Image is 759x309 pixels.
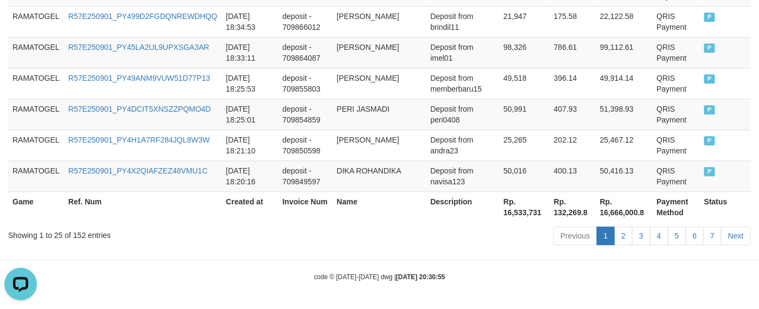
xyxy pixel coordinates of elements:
td: 49,518 [499,68,550,99]
th: Rp. 16,533,731 [499,191,550,222]
strong: [DATE] 20:30:55 [396,273,445,281]
td: 49,914.14 [596,68,653,99]
td: 99,112.61 [596,37,653,68]
a: 2 [614,227,633,245]
th: Rp. 132,269.8 [550,191,596,222]
td: deposit - 709849597 [278,160,333,191]
td: Deposit from navisa123 [426,160,499,191]
th: Created at [222,191,278,222]
td: RAMATOGEL [8,160,64,191]
td: RAMATOGEL [8,68,64,99]
td: Deposit from andra23 [426,130,499,160]
td: 98,326 [499,37,550,68]
th: Game [8,191,64,222]
td: [PERSON_NAME] [333,130,426,160]
span: PAID [704,136,715,145]
td: QRIS Payment [652,6,700,37]
th: Status [700,191,751,222]
td: RAMATOGEL [8,99,64,130]
a: 4 [650,227,668,245]
span: PAID [704,74,715,83]
th: Name [333,191,426,222]
td: [DATE] 18:21:10 [222,130,278,160]
td: 396.14 [550,68,596,99]
td: PERI JASMADI [333,99,426,130]
td: DIKA ROHANDIKA [333,160,426,191]
td: 50,991 [499,99,550,130]
th: Payment Method [652,191,700,222]
span: PAID [704,43,715,53]
td: RAMATOGEL [8,37,64,68]
a: 3 [632,227,650,245]
td: deposit - 709855803 [278,68,333,99]
td: [PERSON_NAME] [333,6,426,37]
td: 50,016 [499,160,550,191]
td: RAMATOGEL [8,130,64,160]
td: 22,122.58 [596,6,653,37]
a: R57E250901_PY4DCIT5XNSZZPQMO4D [68,105,211,113]
td: [PERSON_NAME] [333,37,426,68]
td: 25,265 [499,130,550,160]
td: deposit - 709850598 [278,130,333,160]
span: PAID [704,105,715,114]
td: 50,416.13 [596,160,653,191]
td: QRIS Payment [652,99,700,130]
button: Open LiveChat chat widget [4,4,37,37]
td: QRIS Payment [652,68,700,99]
td: 25,467.12 [596,130,653,160]
td: QRIS Payment [652,37,700,68]
td: [DATE] 18:33:11 [222,37,278,68]
th: Description [426,191,499,222]
td: Deposit from memberbaru15 [426,68,499,99]
td: [DATE] 18:25:53 [222,68,278,99]
td: QRIS Payment [652,160,700,191]
td: [DATE] 18:20:16 [222,160,278,191]
td: [DATE] 18:34:53 [222,6,278,37]
td: deposit - 709866012 [278,6,333,37]
a: R57E250901_PY499D2FGDQNREWDHQQ [68,12,218,21]
a: 7 [703,227,722,245]
span: PAID [704,167,715,176]
a: 6 [686,227,704,245]
a: Previous [553,227,597,245]
a: R57E250901_PY45LA2UL9UPXSGA3AR [68,43,209,51]
td: Deposit from brindil11 [426,6,499,37]
td: 21,947 [499,6,550,37]
td: deposit - 709854859 [278,99,333,130]
a: 1 [597,227,615,245]
td: Deposit from imel01 [426,37,499,68]
td: 51,398.93 [596,99,653,130]
td: 400.13 [550,160,596,191]
td: 202.12 [550,130,596,160]
a: 5 [668,227,686,245]
div: Showing 1 to 25 of 152 entries [8,226,308,241]
td: [DATE] 18:25:01 [222,99,278,130]
td: 407.93 [550,99,596,130]
td: QRIS Payment [652,130,700,160]
th: Ref. Num [64,191,222,222]
td: Deposit from peri0408 [426,99,499,130]
td: [PERSON_NAME] [333,68,426,99]
small: code © [DATE]-[DATE] dwg | [314,273,445,281]
td: deposit - 709864087 [278,37,333,68]
a: R57E250901_PY49ANM9VUW51D77P13 [68,74,211,82]
td: 175.58 [550,6,596,37]
td: RAMATOGEL [8,6,64,37]
span: PAID [704,12,715,22]
a: Next [721,227,751,245]
a: R57E250901_PY4H1A7RF284JQL8W3W [68,136,210,144]
a: R57E250901_PY4X2QIAFZEZ48VMU1C [68,166,208,175]
th: Invoice Num [278,191,333,222]
td: 786.61 [550,37,596,68]
th: Rp. 16,666,000.8 [596,191,653,222]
